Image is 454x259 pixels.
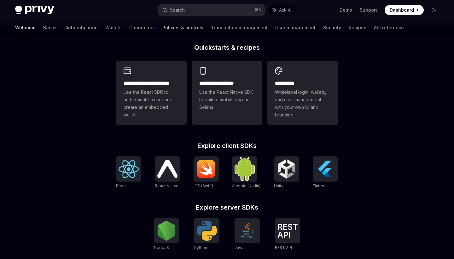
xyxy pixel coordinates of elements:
[390,7,414,13] span: Dashboard
[429,5,439,15] button: Toggle dark mode
[162,20,203,35] a: Policies & controls
[119,160,139,178] img: React
[65,20,98,35] a: Authentication
[235,218,260,251] a: JavaJava
[116,183,127,188] span: React
[267,61,338,125] a: **** *****Whitelabel login, wallets, and user management with your own UI and branding.
[374,20,404,35] a: API reference
[194,183,213,188] span: iOS (Swift)
[15,20,36,35] a: Welcome
[155,156,180,189] a: React NativeReact Native
[235,245,243,250] span: Java
[313,183,324,188] span: Flutter
[349,20,366,35] a: Recipes
[340,7,352,13] a: Demo
[129,20,155,35] a: Connectors
[105,20,122,35] a: Wallets
[323,20,341,35] a: Security
[197,221,217,241] img: Python
[194,156,219,189] a: iOS (Swift)iOS (Swift)
[156,221,177,241] img: NodeJS
[275,88,330,119] span: Whitelabel login, wallets, and user management with your own UI and branding.
[211,20,268,35] a: Transaction management
[158,4,265,16] button: Search...⌘K
[235,157,255,181] img: Android (Kotlin)
[277,224,298,238] img: REST API
[116,143,338,149] h2: Explore client SDKs
[275,20,316,35] a: User management
[192,61,262,125] a: **** **** **** ***Use the React Native SDK to build a mobile app on Solana.
[255,8,261,13] span: ⌘ K
[274,183,283,188] span: Unity
[279,7,292,13] span: Ask AI
[275,218,300,251] a: REST APIREST API
[276,159,297,179] img: Unity
[194,218,219,251] a: PythonPython
[275,245,292,250] span: REST API
[157,160,178,178] img: React Native
[313,156,338,189] a: FlutterFlutter
[196,160,216,178] img: iOS (Swift)
[232,156,260,189] a: Android (Kotlin)Android (Kotlin)
[116,156,141,189] a: ReactReact
[385,5,424,15] a: Dashboard
[360,7,377,13] a: Support
[194,245,207,250] span: Python
[154,245,169,250] span: NodeJS
[199,88,255,111] span: Use the React Native SDK to build a mobile app on Solana.
[170,6,188,14] div: Search...
[43,20,58,35] a: Basics
[315,159,335,179] img: Flutter
[124,88,179,119] span: Use the React SDK to authenticate a user and create an embedded wallet.
[155,183,178,188] span: React Native
[116,44,338,51] h2: Quickstarts & recipes
[154,218,179,251] a: NodeJSNodeJS
[232,183,260,188] span: Android (Kotlin)
[268,4,296,16] button: Ask AI
[15,6,54,14] img: dark logo
[116,204,338,211] h2: Explore server SDKs
[237,221,257,241] img: Java
[274,156,299,189] a: UnityUnity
